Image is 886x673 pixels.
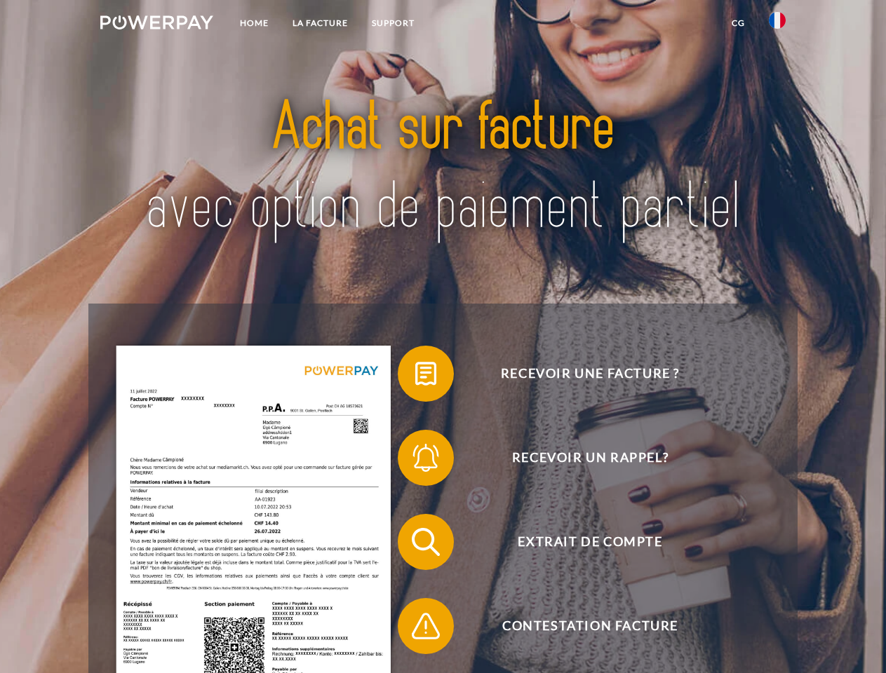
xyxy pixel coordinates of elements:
[408,524,443,559] img: qb_search.svg
[398,430,763,486] button: Recevoir un rappel?
[408,609,443,644] img: qb_warning.svg
[408,356,443,391] img: qb_bill.svg
[720,11,757,36] a: CG
[418,430,762,486] span: Recevoir un rappel?
[418,514,762,570] span: Extrait de compte
[398,514,763,570] button: Extrait de compte
[418,598,762,654] span: Contestation Facture
[769,12,786,29] img: fr
[228,11,281,36] a: Home
[134,67,752,268] img: title-powerpay_fr.svg
[398,598,763,654] button: Contestation Facture
[418,346,762,402] span: Recevoir une facture ?
[360,11,427,36] a: Support
[408,440,443,475] img: qb_bell.svg
[398,346,763,402] button: Recevoir une facture ?
[100,15,213,29] img: logo-powerpay-white.svg
[281,11,360,36] a: LA FACTURE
